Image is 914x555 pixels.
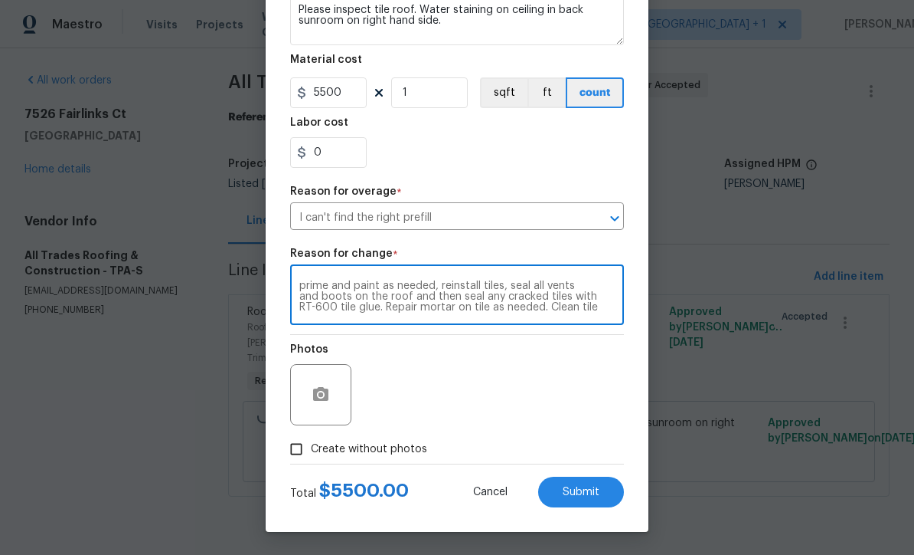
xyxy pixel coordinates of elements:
[311,442,427,458] span: Create without photos
[290,54,362,65] h5: Material cost
[290,248,393,259] h5: Reason for change
[319,481,409,500] span: $ 5500.00
[290,344,328,355] h5: Photos
[527,77,566,108] button: ft
[480,77,527,108] button: sqft
[604,208,625,229] button: Open
[566,77,624,108] button: count
[449,477,532,507] button: Cancel
[290,117,348,128] h5: Labor cost
[290,206,581,230] input: Select a reason for overage
[538,477,624,507] button: Submit
[299,281,615,313] textarea: The flashing has failed, the tiles will need to be removed and set aside, will need to the cut th...
[290,483,409,501] div: Total
[473,487,508,498] span: Cancel
[290,186,397,197] h5: Reason for overage
[563,487,599,498] span: Submit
